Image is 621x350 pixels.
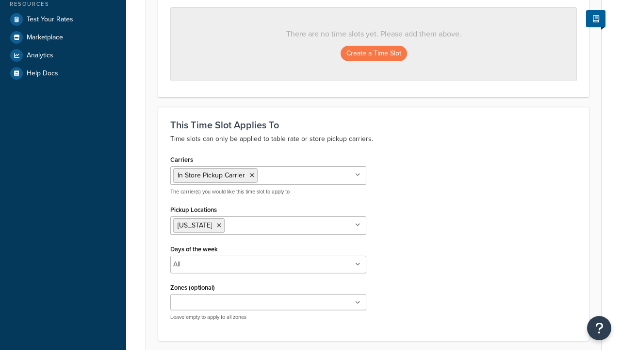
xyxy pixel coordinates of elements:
span: Help Docs [27,70,58,78]
label: Zones (optional) [170,284,215,291]
span: [US_STATE] [178,220,212,230]
a: Help Docs [7,65,119,82]
a: Marketplace [7,29,119,46]
button: Open Resource Center [587,316,611,340]
label: Pickup Locations [170,206,217,213]
p: Leave empty to apply to all zones [170,314,366,321]
p: Time slots can only be applied to table rate or store pickup carriers. [170,133,577,145]
p: There are no time slots yet. Please add them above. [190,27,557,41]
span: In Store Pickup Carrier [178,170,245,180]
span: Marketplace [27,34,63,42]
span: Test Your Rates [27,16,73,24]
span: Analytics [27,52,53,60]
label: Carriers [170,156,193,163]
button: Create a Time Slot [341,46,407,61]
a: Analytics [7,47,119,64]
label: Days of the week [170,245,218,253]
button: Show Help Docs [586,10,605,27]
a: Test Your Rates [7,11,119,28]
li: All [173,258,180,271]
h3: This Time Slot Applies To [170,120,577,130]
p: The carrier(s) you would like this time slot to apply to [170,188,366,195]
